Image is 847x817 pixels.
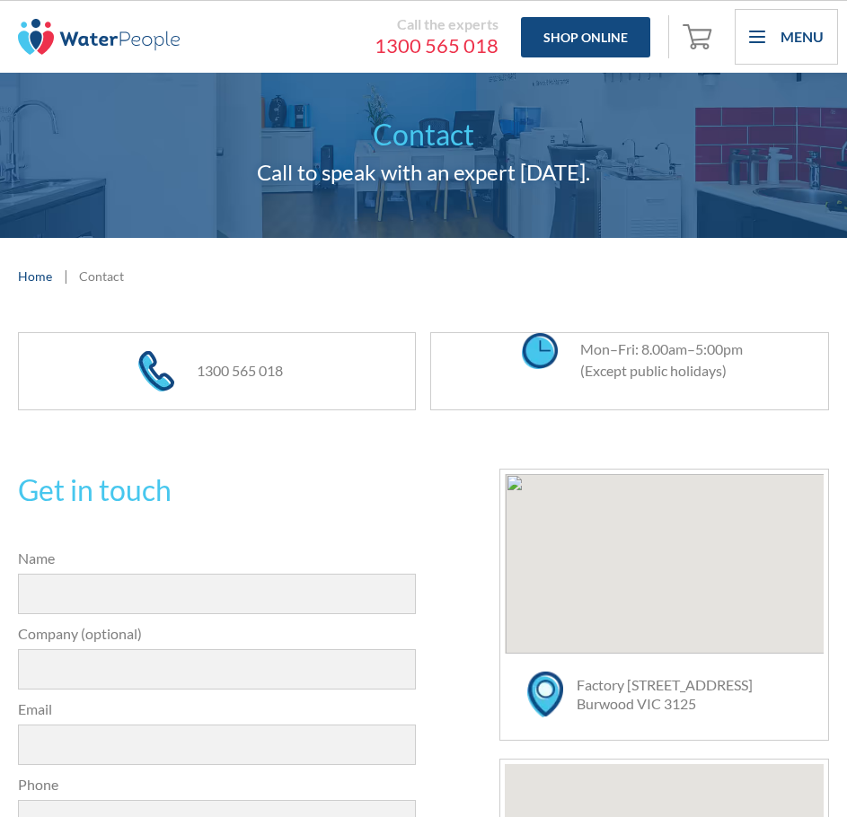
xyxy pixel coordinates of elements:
[18,469,416,512] h2: Get in touch
[678,15,721,58] a: Open cart
[198,33,498,58] a: 1300 565 018
[138,351,174,391] img: phone icon
[683,22,717,50] img: shopping cart
[79,267,124,286] div: Contact
[521,17,650,57] a: Shop Online
[577,676,753,712] a: Factory [STREET_ADDRESS]Burwood VIC 3125
[18,548,416,569] label: Name
[18,698,416,720] label: Email
[735,9,838,65] div: menu
[61,265,70,286] div: |
[18,267,52,286] a: Home
[18,113,829,156] h1: Contact
[562,338,743,382] div: Mon–Fri: 8.00am–5:00pm (Except public holidays)
[522,333,558,369] img: clock icon
[781,26,824,48] div: Menu
[18,774,416,795] label: Phone
[18,156,829,189] h2: Call to speak with an expert [DATE].
[197,362,283,379] a: 1300 565 018
[527,672,563,717] img: map marker icon
[18,19,180,55] img: The Water People
[18,623,416,645] label: Company (optional)
[198,15,498,33] div: Call the experts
